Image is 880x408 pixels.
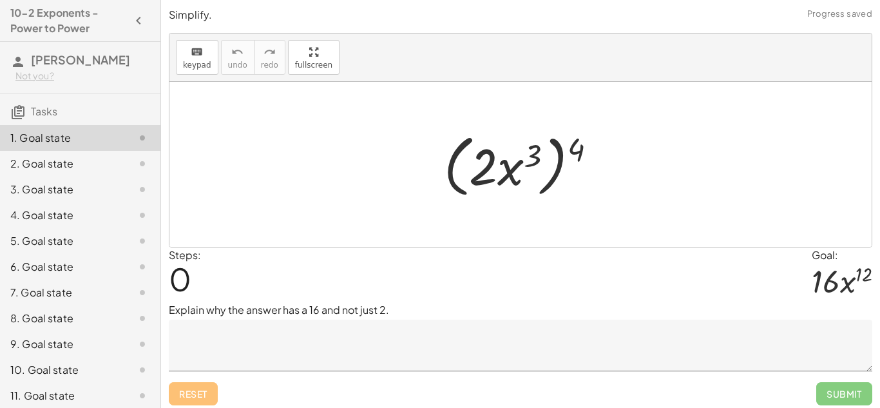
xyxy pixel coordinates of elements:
[295,61,332,70] span: fullscreen
[288,40,340,75] button: fullscreen
[135,362,150,378] i: Task not started.
[10,388,114,403] div: 11. Goal state
[135,208,150,223] i: Task not started.
[169,8,872,23] p: Simplify.
[261,61,278,70] span: redo
[135,182,150,197] i: Task not started.
[10,285,114,300] div: 7. Goal state
[231,44,244,60] i: undo
[10,259,114,275] div: 6. Goal state
[10,130,114,146] div: 1. Goal state
[10,362,114,378] div: 10. Goal state
[10,156,114,171] div: 2. Goal state
[254,40,285,75] button: redoredo
[135,259,150,275] i: Task not started.
[807,8,872,21] span: Progress saved
[15,70,150,83] div: Not you?
[812,248,872,263] div: Goal:
[221,40,254,75] button: undoundo
[263,44,276,60] i: redo
[169,302,872,318] p: Explain why the answer has a 16 and not just 2.
[135,388,150,403] i: Task not started.
[135,311,150,326] i: Task not started.
[135,156,150,171] i: Task not started.
[31,104,57,118] span: Tasks
[135,130,150,146] i: Task not started.
[135,233,150,249] i: Task not started.
[228,61,247,70] span: undo
[169,248,201,262] label: Steps:
[10,233,114,249] div: 5. Goal state
[31,52,130,67] span: [PERSON_NAME]
[191,44,203,60] i: keyboard
[10,208,114,223] div: 4. Goal state
[10,182,114,197] div: 3. Goal state
[169,259,191,298] span: 0
[10,5,127,36] h4: 10-2 Exponents - Power to Power
[10,311,114,326] div: 8. Goal state
[183,61,211,70] span: keypad
[10,336,114,352] div: 9. Goal state
[135,285,150,300] i: Task not started.
[176,40,218,75] button: keyboardkeypad
[135,336,150,352] i: Task not started.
